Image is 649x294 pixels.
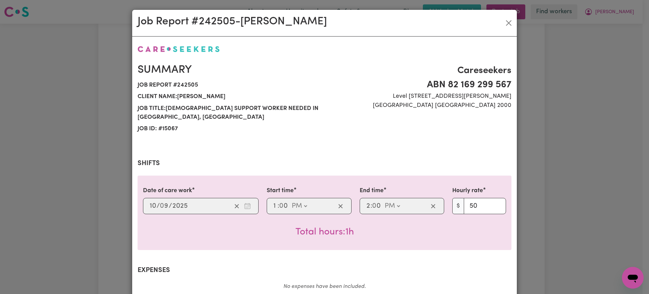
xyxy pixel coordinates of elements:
[138,103,320,123] span: Job title: [DEMOGRAPHIC_DATA] Support Worker Needed In [GEOGRAPHIC_DATA], [GEOGRAPHIC_DATA]
[232,201,242,211] button: Clear date
[138,159,511,167] h2: Shifts
[279,203,283,209] span: 0
[138,15,327,28] h2: Job Report # 242505 - [PERSON_NAME]
[138,91,320,103] span: Client name: [PERSON_NAME]
[329,64,511,78] span: Careseekers
[143,186,192,195] label: Date of care work
[452,198,464,214] span: $
[372,201,381,211] input: --
[278,202,279,210] span: :
[329,92,511,101] span: Level [STREET_ADDRESS][PERSON_NAME]
[138,123,320,135] span: Job ID: # 15067
[452,186,483,195] label: Hourly rate
[622,267,644,289] iframe: Button to launch messaging window
[138,64,320,76] h2: Summary
[157,202,160,210] span: /
[329,78,511,92] span: ABN 82 169 299 567
[329,101,511,110] span: [GEOGRAPHIC_DATA] [GEOGRAPHIC_DATA] 2000
[160,203,164,209] span: 0
[280,201,288,211] input: --
[295,227,354,237] span: Total hours worked: 1 hour
[160,201,169,211] input: --
[242,201,253,211] button: Enter the date of care work
[283,284,366,289] em: No expenses have been included.
[149,201,157,211] input: --
[360,186,384,195] label: End time
[372,203,376,209] span: 0
[273,201,278,211] input: --
[169,202,172,210] span: /
[503,18,514,28] button: Close
[138,80,320,91] span: Job report # 242505
[370,202,372,210] span: :
[172,201,188,211] input: ----
[138,266,511,274] h2: Expenses
[138,46,220,52] img: Careseekers logo
[267,186,294,195] label: Start time
[366,201,370,211] input: --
